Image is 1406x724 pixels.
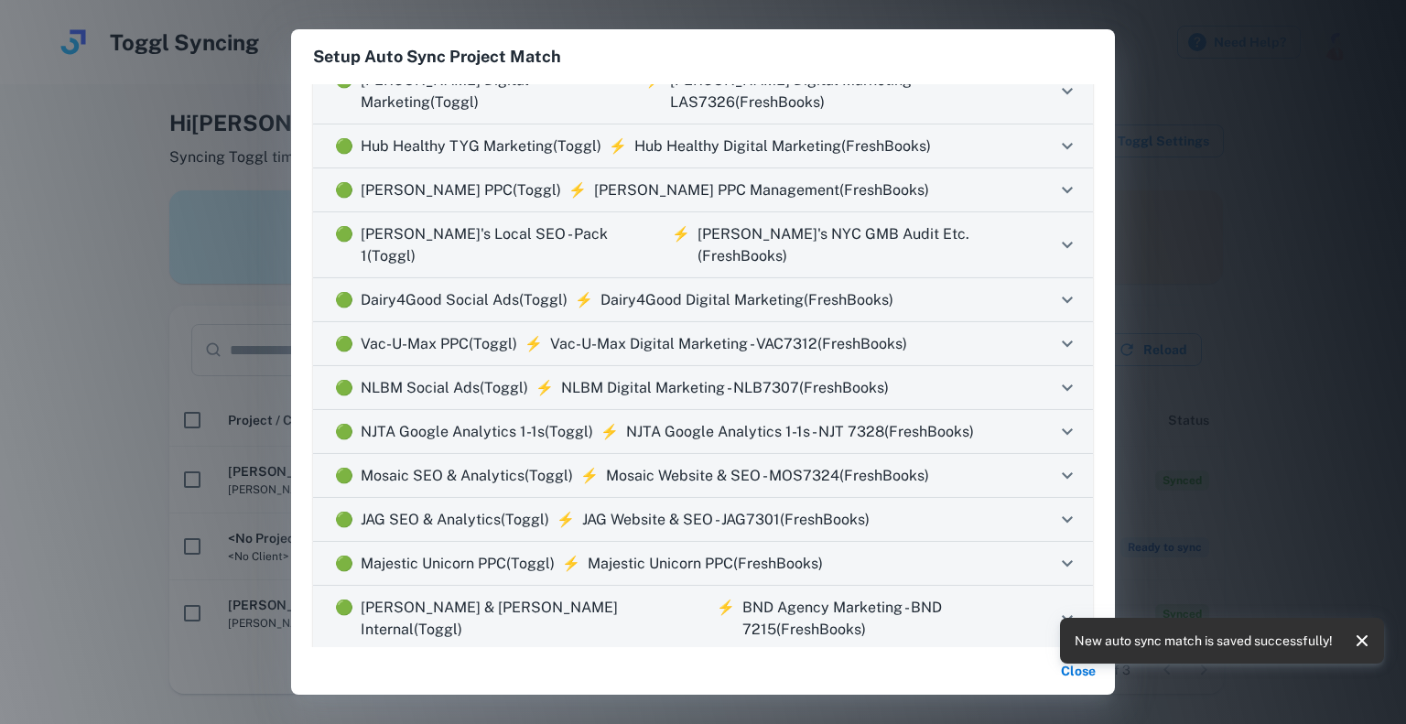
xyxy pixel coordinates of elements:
div: ActiveHub Healthy TYG Marketing(Toggl)⚡Hub Healthy Digital Marketing(FreshBooks) [313,124,1093,168]
p: Hub Healthy Digital Marketing (FreshBooks) [634,135,931,157]
p: NJTA Google Analytics 1-1s (Toggl) [361,421,593,443]
p: NLBM Digital Marketing - NLB7307 (FreshBooks) [561,377,889,399]
p: Vac-U-Max PPC (Toggl) [361,333,517,355]
p: ⚡ [665,223,698,267]
div: ActiveVac-U-Max PPC(Toggl)⚡Vac-U-Max Digital Marketing - VAC7312(FreshBooks) [313,322,1093,366]
p: [PERSON_NAME] Digital Marketing - LAS7326 (FreshBooks) [670,70,1056,113]
div: ActiveJAG SEO & Analytics(Toggl)⚡JAG Website & SEO - JAG7301(FreshBooks) [313,498,1093,542]
button: Close [1049,654,1108,687]
p: Hub Healthy TYG Marketing (Toggl) [361,135,601,157]
p: [PERSON_NAME] & [PERSON_NAME] Internal (Toggl) [361,597,709,641]
p: ⚡ [517,333,550,355]
p: ⚡ [568,289,600,311]
p: Active [328,179,361,201]
p: ⚡ [561,179,594,201]
p: Active [328,553,361,575]
p: Vac-U-Max Digital Marketing - VAC7312 (FreshBooks) [550,333,907,355]
p: Active [328,465,361,487]
div: New auto sync match is saved successfully! [1075,623,1333,658]
p: JAG SEO & Analytics (Toggl) [361,509,549,531]
p: [PERSON_NAME]'s Local SEO - Pack 1 (Toggl) [361,223,665,267]
p: BND Agency Marketing - BND 7215 (FreshBooks) [742,597,1056,641]
p: Active [328,223,361,267]
div: Active[PERSON_NAME] PPC(Toggl)⚡[PERSON_NAME] PPC Management(FreshBooks) [313,168,1093,212]
p: NJTA Google Analytics 1-1s - NJT 7328 (FreshBooks) [626,421,974,443]
p: Mosaic SEO & Analytics (Toggl) [361,465,573,487]
p: Active [328,135,361,157]
p: Active [328,377,361,399]
p: JAG Website & SEO - JAG7301 (FreshBooks) [582,509,870,531]
p: [PERSON_NAME] PPC Management (FreshBooks) [594,179,929,201]
p: ⚡ [528,377,561,399]
h2: Setup Auto Sync Project Match [291,29,1115,84]
p: ⚡ [555,553,588,575]
p: Active [328,597,361,641]
p: Majestic Unicorn PPC (Toggl) [361,553,555,575]
p: [PERSON_NAME]'s NYC GMB Audit Etc. (FreshBooks) [698,223,1056,267]
p: Active [328,70,361,113]
div: Active[PERSON_NAME] Digital Marketing(Toggl)⚡[PERSON_NAME] Digital Marketing - LAS7326(FreshBooks) [313,59,1093,124]
p: Active [328,333,361,355]
p: NLBM Social Ads (Toggl) [361,377,528,399]
p: [PERSON_NAME] PPC (Toggl) [361,179,561,201]
p: Active [328,421,361,443]
p: ⚡ [601,135,634,157]
div: ActiveNJTA Google Analytics 1-1s(Toggl)⚡NJTA Google Analytics 1-1s - NJT 7328(FreshBooks) [313,410,1093,454]
p: ⚡ [709,597,742,641]
button: close [1347,626,1377,655]
p: Majestic Unicorn PPC (FreshBooks) [588,553,823,575]
div: ActiveDairy4Good Social Ads(Toggl)⚡Dairy4Good Digital Marketing(FreshBooks) [313,278,1093,322]
p: ⚡ [637,70,670,113]
div: ActiveMosaic SEO & Analytics(Toggl)⚡Mosaic Website & SEO - MOS7324(FreshBooks) [313,454,1093,498]
div: ActiveMajestic Unicorn PPC(Toggl)⚡Majestic Unicorn PPC(FreshBooks) [313,542,1093,586]
p: Dairy4Good Social Ads (Toggl) [361,289,568,311]
p: ⚡ [549,509,582,531]
p: Dairy4Good Digital Marketing (FreshBooks) [600,289,893,311]
p: [PERSON_NAME] Digital Marketing (Toggl) [361,70,637,113]
p: Active [328,289,361,311]
div: Active[PERSON_NAME]'s Local SEO - Pack 1(Toggl)⚡[PERSON_NAME]'s NYC GMB Audit Etc.(FreshBooks) [313,212,1093,278]
div: ActiveNLBM Social Ads(Toggl)⚡NLBM Digital Marketing - NLB7307(FreshBooks) [313,366,1093,410]
p: ⚡ [573,465,606,487]
p: ⚡ [593,421,626,443]
p: Active [328,509,361,531]
p: Mosaic Website & SEO - MOS7324 (FreshBooks) [606,465,929,487]
div: Active[PERSON_NAME] & [PERSON_NAME] Internal(Toggl)⚡BND Agency Marketing - BND 7215(FreshBooks) [313,586,1093,652]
